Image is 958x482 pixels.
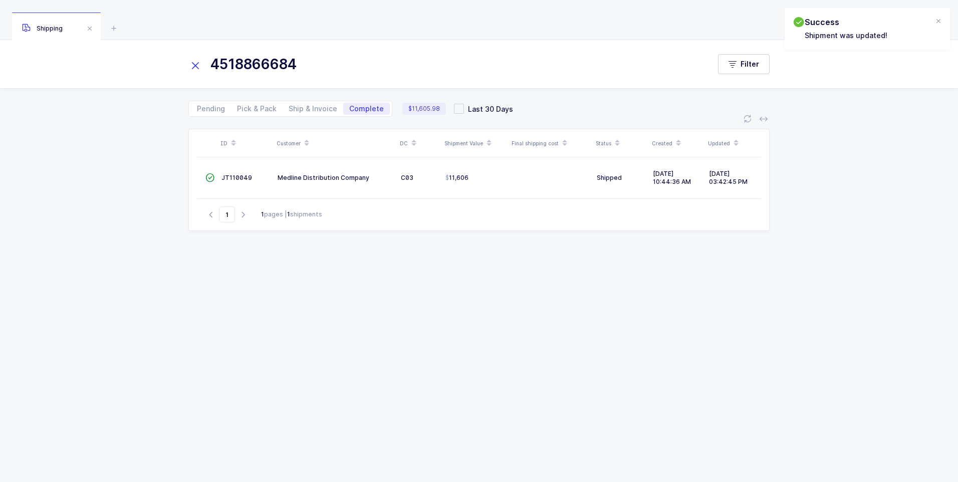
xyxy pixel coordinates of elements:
span: Last 30 Days [464,104,513,114]
div: Shipped [597,174,645,182]
div: pages | shipments [261,210,322,219]
span: JT110049 [221,174,252,181]
div: Final shipping cost [512,135,590,152]
div: Updated [708,135,758,152]
span: Pending [197,105,225,112]
span: Medline Distribution Company [278,174,369,181]
span:  [205,174,214,181]
span: 11,606 [445,174,468,182]
span: Filter [741,59,759,69]
div: Created [652,135,702,152]
span: C03 [401,174,413,181]
span: Ship & Invoice [289,105,337,112]
span: $11,605.98 [402,103,446,115]
div: DC [400,135,438,152]
span: [DATE] 03:42:45 PM [709,170,748,185]
b: 1 [261,210,264,218]
div: Customer [277,135,394,152]
div: Status [596,135,646,152]
button: Filter [718,54,770,74]
p: Shipment was updated! [805,30,887,41]
div: ID [220,135,271,152]
span: Shipping [22,25,63,32]
span: Complete [349,105,384,112]
span: Go to [219,206,235,222]
span: Pick & Pack [237,105,277,112]
input: Search for Shipments... [188,52,698,76]
h2: Success [805,16,887,28]
div: Shipment Value [444,135,506,152]
span: [DATE] 10:44:36 AM [653,170,691,185]
b: 1 [287,210,290,218]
